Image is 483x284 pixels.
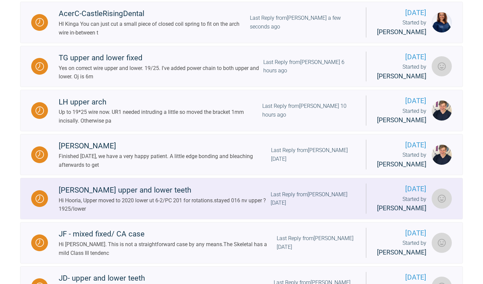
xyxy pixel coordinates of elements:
div: Last Reply from [PERSON_NAME] 6 hours ago [263,58,355,75]
div: Last Reply from [PERSON_NAME] [DATE] [271,146,355,163]
span: [PERSON_NAME] [377,72,426,80]
span: [DATE] [377,7,426,18]
img: Waiting [36,18,44,26]
img: Waiting [36,238,44,247]
div: TG upper and lower fixed [59,52,263,64]
div: Finished [DATE], we have a very happy patient. A little edge bonding and bleaching afterwards to get [59,152,271,169]
span: [PERSON_NAME] [377,248,426,256]
a: WaitingLH upper archUp to 19*25 wire now. UR1 needed intruding a little so moved the bracket 1mm ... [20,90,463,131]
span: [PERSON_NAME] [377,28,426,36]
span: [DATE] [377,52,426,63]
div: LH upper arch [59,96,262,108]
div: Started by [377,195,426,214]
a: WaitingAcerC-CastleRisingDentalHI Kinga You can just cut a small piece of closed coil spring to f... [20,2,463,43]
img: Neil Fearns [432,189,452,209]
a: WaitingJF - mixed fixed/ CA caseHi [PERSON_NAME]. This is not a straightforward case by any means... [20,222,463,264]
img: Jack Gardner [432,100,452,121]
div: HI Kinga You can just cut a small piece of closed coil spring to fit on the arch wire in-between t [59,20,250,37]
span: [DATE] [377,272,426,283]
a: WaitingTG upper and lower fixedYes on correct wire upper and lower. 19/25. I've added power chain... [20,46,463,87]
div: Started by [377,151,426,169]
img: Waiting [36,106,44,115]
a: Waiting[PERSON_NAME] upper and lower teethHi Hooria, Upper moved to 2020 lower ut 6-2/PC 201 for ... [20,178,463,219]
div: Last Reply from [PERSON_NAME] a few seconds ago [250,14,355,31]
div: Last Reply from [PERSON_NAME] 10 hours ago [262,102,355,119]
div: Up to 19*25 wire now. UR1 needed intruding a little so moved the bracket 1mm incisally. Otherwise pa [59,108,262,125]
div: Hi Hooria, Upper moved to 2020 lower ut 6-2/PC 201 for rotations.stayed 016 nv upper ?1925/lower [59,196,271,213]
img: Kinga Maciejewska [432,12,452,32]
div: Last Reply from [PERSON_NAME] [DATE] [271,190,355,207]
div: Last Reply from [PERSON_NAME] [DATE] [277,234,355,251]
div: JF - mixed fixed/ CA case [59,228,277,240]
img: Billy Campbell [432,233,452,253]
img: Jack Gardner [432,145,452,165]
img: Waiting [36,195,44,203]
span: [DATE] [377,184,426,195]
img: Waiting [36,62,44,71]
a: Waiting[PERSON_NAME]Finished [DATE], we have a very happy patient. A little edge bonding and blea... [20,134,463,175]
span: [DATE] [377,140,426,151]
div: Hi [PERSON_NAME]. This is not a straightforward case by any means.The Skeletal has a mild Class I... [59,240,277,257]
span: [PERSON_NAME] [377,160,426,168]
img: Waiting [36,150,44,159]
div: Started by [377,63,426,81]
img: Lianne Steadman [432,56,452,76]
div: Yes on correct wire upper and lower. 19/25. I've added power chain to both upper and lower. Oj is 6m [59,64,263,81]
div: Started by [377,107,426,126]
span: [DATE] [377,95,426,106]
div: [PERSON_NAME] [59,140,271,152]
div: Started by [377,18,426,37]
div: [PERSON_NAME] upper and lower teeth [59,184,271,196]
span: [PERSON_NAME] [377,116,426,124]
span: [PERSON_NAME] [377,204,426,212]
div: Started by [377,239,426,258]
span: [DATE] [377,228,426,239]
div: AcerC-CastleRisingDental [59,8,250,20]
